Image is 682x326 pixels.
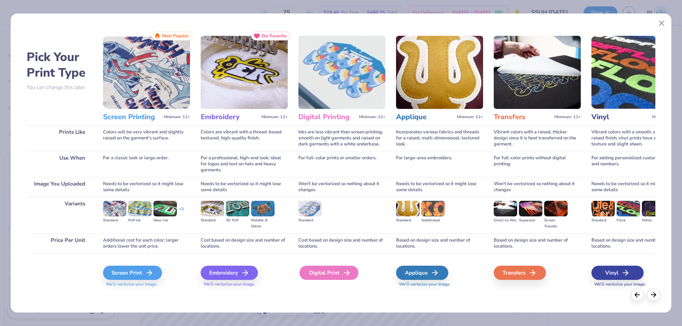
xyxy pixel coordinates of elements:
span: Minimum: 12+ [554,115,581,120]
img: Standard [298,201,322,216]
div: Screen Print [103,266,162,280]
div: Metallic & Glitter [251,217,275,230]
div: Won't be vectorized so nothing about it changes [494,177,581,197]
img: Standard [396,201,420,216]
div: Neon Ink [153,217,177,223]
div: Digital Print [299,266,358,280]
span: Minimum: 12+ [652,115,678,120]
div: Vibrant colors with a smooth, slightly raised finish; vinyl prints have a consistent texture and ... [591,125,678,151]
div: Vinyl [591,266,644,280]
img: Standard [591,201,615,216]
img: Neon Ink [153,201,177,216]
h3: Screen Printing [103,112,161,122]
img: Embroidery [201,36,288,109]
h3: Transfers [494,112,552,122]
span: Minimum: 12+ [164,115,190,120]
div: Transfers [494,266,546,280]
span: Minimum: 12+ [359,115,385,120]
p: You can change this later. [27,84,92,90]
div: Variants [27,197,92,233]
div: Background removed [572,39,664,48]
div: For full-color prints or smaller orders. [298,151,385,177]
div: Embroidery [201,266,258,280]
div: Cost based on design size and number of locations. [201,233,288,253]
img: Standard [103,201,126,216]
h3: Digital Printing [298,112,356,122]
div: Supacolor [519,217,542,223]
img: Sublimated [421,201,445,216]
div: Sublimated [421,217,445,223]
div: Standard [298,217,322,223]
span: We'll vectorize your image. [103,281,190,287]
img: Metallic & Glitter [251,201,275,216]
div: Applique [396,266,448,280]
div: Based on design size and number of locations. [494,233,581,253]
div: For a classic look or large order. [103,151,190,177]
img: Puff Ink [128,201,152,216]
img: Applique [396,36,483,109]
img: Standard [201,201,224,216]
img: Screen Transfer [544,201,568,216]
div: Needs to be vectorized so it might lose some details [591,177,678,197]
div: Inks are less vibrant than screen printing; smooth on light garments and raised on dark garments ... [298,125,385,151]
img: Screen Printing [103,36,190,109]
img: Digital Printing [298,36,385,109]
div: Standard [396,217,420,223]
span: We'll vectorize your image. [396,281,483,287]
div: Needs to be vectorized so it might lose some details [396,177,483,197]
img: Supacolor [519,201,542,216]
div: Direct-to-film [494,217,517,223]
span: Most Popular [162,33,189,38]
div: Cost based on design size and number of locations. [298,233,385,253]
div: For adding personalized custom names and numbers. [591,151,678,177]
span: Minimum: 12+ [261,115,288,120]
h3: Vinyl [591,112,649,122]
h2: Pick Your Print Type [27,49,92,81]
div: Won't be vectorized so nothing about it changes [298,177,385,197]
img: Glitter [642,201,665,216]
div: Additional cost for each color; larger orders lower the unit price. [103,233,190,253]
div: Colors are vibrant with a thread-based textured, high-quality finish. [201,125,288,151]
div: Glitter [642,217,665,223]
div: Image You Uploaded [27,177,92,197]
div: For full-color prints without digital printing. [494,151,581,177]
div: Based on design size and number of locations. [396,233,483,253]
button: close [664,39,669,48]
div: Flock [617,217,640,223]
div: Needs to be vectorized so it might lose some details [103,177,190,197]
span: Our Favorite [261,33,287,38]
span: Minimum: 12+ [457,115,483,120]
img: Direct-to-film [494,201,517,216]
h3: Applique [396,112,454,122]
span: We'll vectorize your image. [201,281,288,287]
div: Vibrant colors with a raised, thicker design since it is heat transferred on the garment. [494,125,581,151]
div: Puff Ink [128,217,152,223]
div: 3D Puff [226,217,249,223]
img: 3D Puff [226,201,249,216]
img: Transfers [494,36,581,109]
div: Incorporates various fabrics and threads for a raised, multi-dimensional, textured look. [396,125,483,151]
div: Use When [27,151,92,177]
div: For large-area embroidery. [396,151,483,177]
div: Screen Transfer [544,217,568,230]
div: Prints Like [27,125,92,151]
div: Needs to be vectorized so it might lose some details [201,177,288,197]
h3: Embroidery [201,112,259,122]
div: Standard [201,217,224,223]
div: For a professional, high-end look; ideal for logos and text on hats and heavy garments. [201,151,288,177]
div: Based on design size and number of locations. [591,233,678,253]
div: Standard [103,217,126,223]
img: Flock [617,201,640,216]
div: Price Per Unit [27,233,92,253]
div: Colors will be very vibrant and slightly raised on the garment's surface. [103,125,190,151]
img: Vinyl [591,36,678,109]
span: We'll vectorize your image. [591,281,678,287]
div: + 3 [179,206,184,218]
div: Standard [591,217,615,223]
